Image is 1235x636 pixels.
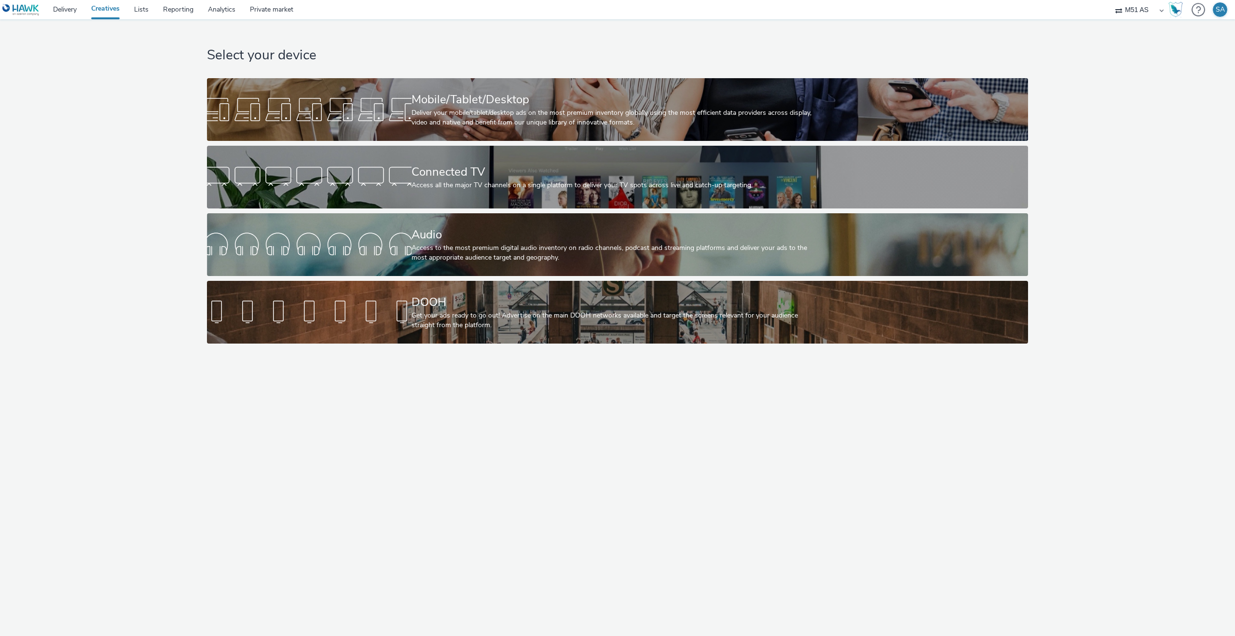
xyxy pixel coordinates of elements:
[207,146,1028,208] a: Connected TVAccess all the major TV channels on a single platform to deliver your TV spots across...
[1168,2,1183,17] img: Hawk Academy
[412,311,820,331] div: Get your ads ready to go out! Advertise on the main DOOH networks available and target the screen...
[207,46,1028,65] h1: Select your device
[412,226,820,243] div: Audio
[1216,2,1225,17] div: SA
[412,180,820,190] div: Access all the major TV channels on a single platform to deliver your TV spots across live and ca...
[207,213,1028,276] a: AudioAccess to the most premium digital audio inventory on radio channels, podcast and streaming ...
[412,91,820,108] div: Mobile/Tablet/Desktop
[412,294,820,311] div: DOOH
[1168,2,1187,17] a: Hawk Academy
[412,164,820,180] div: Connected TV
[412,108,820,128] div: Deliver your mobile/tablet/desktop ads on the most premium inventory globally using the most effi...
[2,4,40,16] img: undefined Logo
[412,243,820,263] div: Access to the most premium digital audio inventory on radio channels, podcast and streaming platf...
[207,78,1028,141] a: Mobile/Tablet/DesktopDeliver your mobile/tablet/desktop ads on the most premium inventory globall...
[207,281,1028,344] a: DOOHGet your ads ready to go out! Advertise on the main DOOH networks available and target the sc...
